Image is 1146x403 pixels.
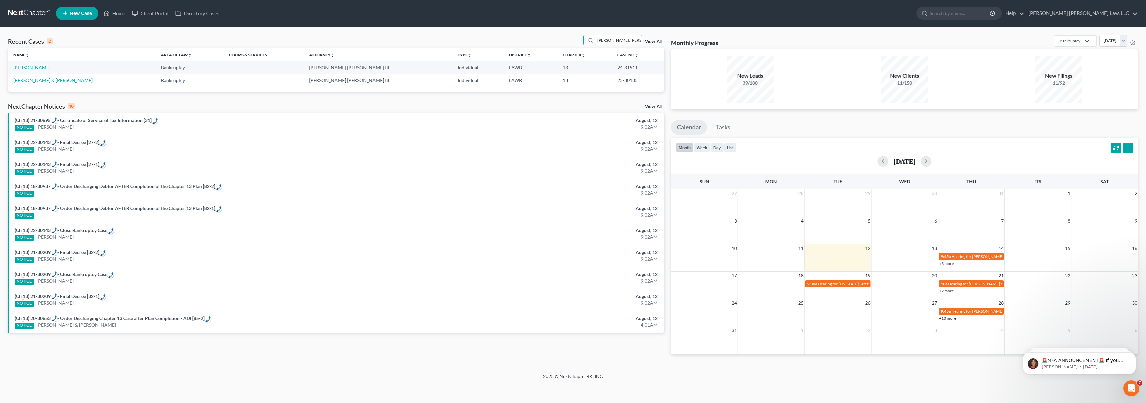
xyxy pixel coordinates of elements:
div: Call: 13) 22-30143 [107,227,114,234]
button: list [724,143,737,152]
a: [PERSON_NAME] [37,300,74,306]
a: (Ch13) 22-30143- Final Decree [27-2] [15,139,99,145]
a: (Ch13) 22-30143- Final Decree [27-1] [15,161,99,167]
div: August, 12 [448,227,658,234]
span: 18 [798,272,804,280]
span: Hearing for [US_STATE] Safety Association of Timbermen - Self I [818,281,927,286]
i: unfold_more [635,53,639,57]
div: August, 12 [448,271,658,278]
span: Sun [700,179,709,184]
div: 10 [68,103,75,109]
div: August, 12 [448,315,658,322]
div: Call: 13) 22-30143 [22,139,57,146]
a: Case Nounfold_more [617,52,639,57]
span: 3 [934,326,938,334]
div: 9:02AM [448,256,658,262]
span: 27 [931,299,938,307]
span: Tue [834,179,842,184]
span: 9 [1134,217,1138,225]
h2: [DATE] [893,158,915,165]
span: 5 [867,217,871,225]
img: hfpfyWBK5wQHBAGPgDf9c6qAYOxxMAAAAASUVORK5CYII= [52,315,57,321]
div: 39/180 [727,80,774,86]
span: 26 [864,299,871,307]
div: New Leads [727,72,774,80]
a: Help [1002,7,1024,19]
a: [PERSON_NAME] [37,168,74,174]
span: 19 [864,272,871,280]
div: Call: 13) 21-30209 [22,249,57,256]
div: 2025 © NextChapterBK, INC [383,373,763,385]
a: (Ch13) 22-30143- Close Bankruptcy Case [15,227,107,233]
div: NOTICE [15,323,34,329]
span: 7 [1000,217,1004,225]
span: 28 [798,189,804,197]
div: Call: 13) 20-30653 [205,315,211,322]
span: 24 [731,299,738,307]
div: 9:02AM [448,190,658,196]
img: hfpfyWBK5wQHBAGPgDf9c6qAYOxxMAAAAASUVORK5CYII= [52,249,57,255]
div: Call: 13) 20-30653 [22,315,57,322]
a: +10 more [939,316,956,321]
a: (Ch13) 21-30695- Certificate of Service of Tax Information [31] [15,117,152,123]
h3: Monthly Progress [671,39,718,47]
span: Thu [966,179,976,184]
img: hfpfyWBK5wQHBAGPgDf9c6qAYOxxMAAAAASUVORK5CYII= [52,271,57,277]
span: 29 [864,189,871,197]
button: month [676,143,694,152]
div: August, 12 [448,293,658,300]
td: Individual [452,74,504,86]
div: 9:02AM [448,146,658,152]
div: 9:02AM [448,278,658,284]
img: hfpfyWBK5wQHBAGPgDf9c6qAYOxxMAAAAASUVORK5CYII= [108,228,114,234]
button: day [710,143,724,152]
span: 13 [931,244,938,252]
div: Call: 13) 22-30143 [99,139,106,146]
input: Search by name... [930,7,991,19]
a: Chapterunfold_more [563,52,585,57]
span: 4 [800,217,804,225]
a: [PERSON_NAME] [37,278,74,284]
td: [PERSON_NAME] [PERSON_NAME] III [304,74,452,86]
span: 9:45a [941,254,951,259]
img: hfpfyWBK5wQHBAGPgDf9c6qAYOxxMAAAAASUVORK5CYII= [52,117,57,123]
a: Tasks [710,120,736,135]
span: 28 [998,299,1004,307]
a: Home [100,7,129,19]
a: [PERSON_NAME] & [PERSON_NAME] [37,322,116,328]
div: Call: 13) 18-30937 [22,205,57,212]
a: Directory Cases [172,7,223,19]
img: hfpfyWBK5wQHBAGPgDf9c6qAYOxxMAAAAASUVORK5CYII= [100,162,106,168]
span: 20 [931,272,938,280]
i: unfold_more [527,53,531,57]
div: August, 12 [448,161,658,168]
div: 4:01AM [448,322,658,328]
input: Search by name... [595,35,642,45]
div: 11/92 [1035,80,1082,86]
span: 23 [1131,272,1138,280]
span: 9:30a [807,281,817,286]
a: Districtunfold_more [509,52,531,57]
img: hfpfyWBK5wQHBAGPgDf9c6qAYOxxMAAAAASUVORK5CYII= [52,161,57,167]
img: hfpfyWBK5wQHBAGPgDf9c6qAYOxxMAAAAASUVORK5CYII= [216,184,222,190]
img: hfpfyWBK5wQHBAGPgDf9c6qAYOxxMAAAAASUVORK5CYII= [153,118,158,124]
a: Area of Lawunfold_more [161,52,192,57]
span: 31 [998,189,1004,197]
div: Call: 13) 18-30937 [215,205,222,212]
span: 14 [998,244,1004,252]
div: NOTICE [15,169,34,175]
img: hfpfyWBK5wQHBAGPgDf9c6qAYOxxMAAAAASUVORK5CYII= [100,140,106,146]
div: Call: 13) 22-30143 [22,161,57,168]
a: View All [645,39,662,44]
div: 2 [47,38,53,44]
span: 12 [864,244,871,252]
span: Hearing for [PERSON_NAME] [951,254,1003,259]
img: hfpfyWBK5wQHBAGPgDf9c6qAYOxxMAAAAASUVORK5CYII= [216,206,222,212]
a: Nameunfold_more [13,52,29,57]
a: View All [645,104,662,109]
td: 13 [557,74,612,86]
span: 27 [731,189,738,197]
span: 3 [734,217,738,225]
